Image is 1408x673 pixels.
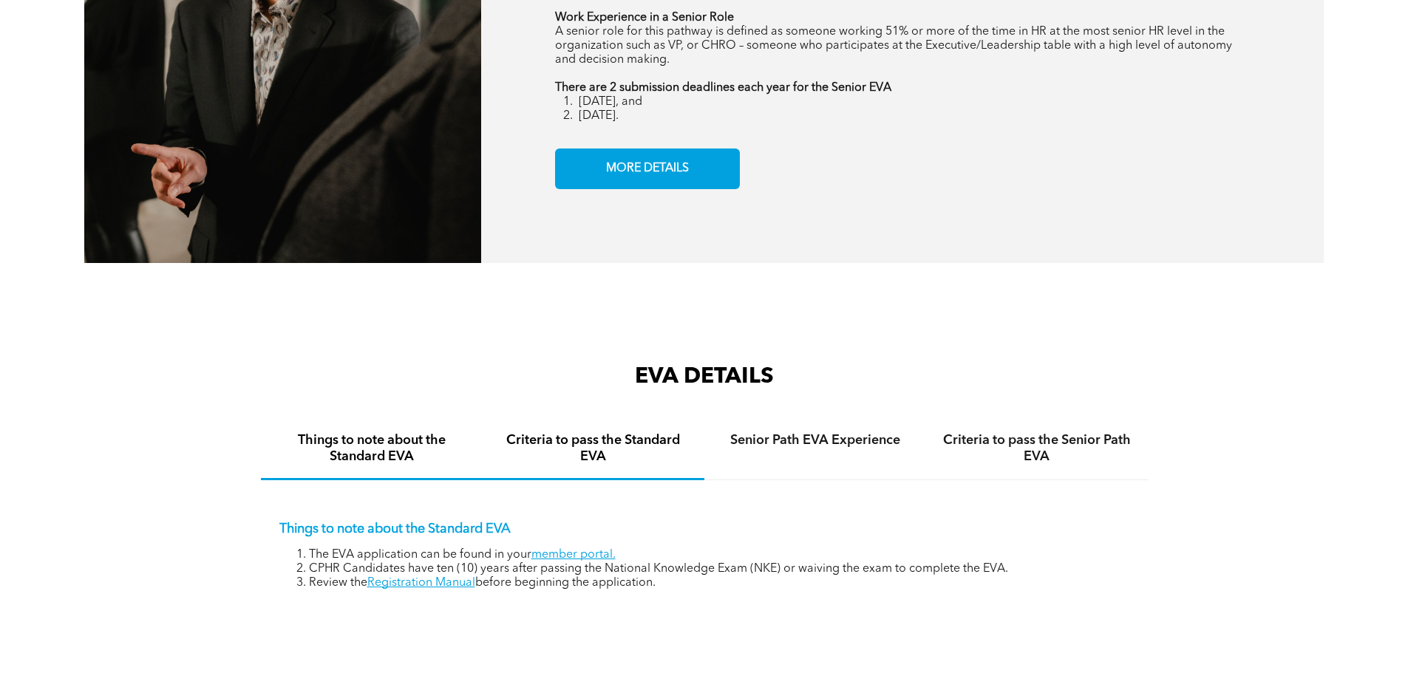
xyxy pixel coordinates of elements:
h4: Criteria to pass the Senior Path EVA [939,432,1135,465]
span: MORE DETAILS [601,154,694,183]
a: member portal. [531,549,616,561]
span: EVA DETAILS [635,366,774,388]
h4: Things to note about the Standard EVA [274,432,469,465]
a: MORE DETAILS [555,148,740,189]
span: [DATE]. [579,110,619,122]
li: Review the before beginning the application. [309,576,1129,590]
span: [DATE], and [579,96,642,108]
li: The EVA application can be found in your [309,548,1129,562]
h4: Criteria to pass the Standard EVA [496,432,691,465]
strong: There are 2 submission deadlines each year for the Senior EVA [555,82,891,94]
p: Things to note about the Standard EVA [279,521,1129,537]
span: A senior role for this pathway is defined as someone working 51% or more of the time in HR at the... [555,26,1232,66]
a: Registration Manual [367,577,475,589]
h4: Senior Path EVA Experience [718,432,913,448]
li: CPHR Candidates have ten (10) years after passing the National Knowledge Exam (NKE) or waiving th... [309,562,1129,576]
strong: Work Experience in a Senior Role [555,12,734,24]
